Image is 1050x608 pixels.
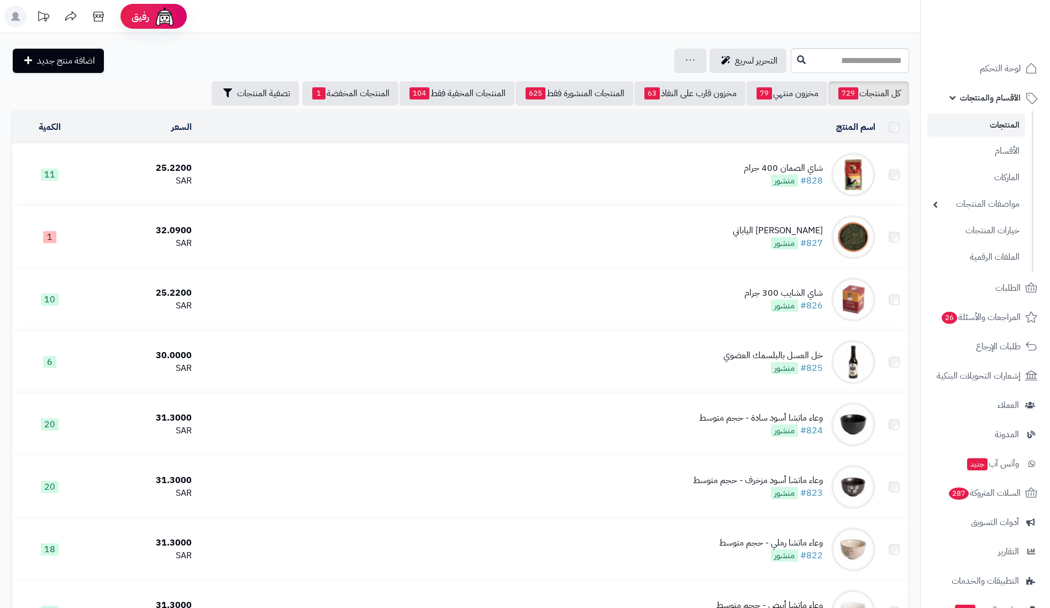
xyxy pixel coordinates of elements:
span: المدونة [995,427,1019,442]
a: الماركات [927,166,1025,190]
span: المراجعات والأسئلة [941,310,1021,325]
a: السلات المتروكة287 [927,480,1043,506]
a: العملاء [927,392,1043,418]
span: منشور [771,549,798,562]
a: كل المنتجات729 [828,81,909,106]
a: المدونة [927,421,1043,448]
a: الأقسام [927,139,1025,163]
div: 32.0900 [92,224,192,237]
span: منشور [771,424,798,437]
a: تحديثات المنصة [29,6,57,30]
img: وعاء ماتشا أسود سادة - حجم متوسط [831,402,875,447]
a: مخزون منتهي79 [747,81,827,106]
span: التقارير [998,544,1019,559]
div: وعاء ماتشا أسود سادة - حجم متوسط [699,412,823,424]
span: وآتس آب [966,456,1019,471]
span: 20 [41,481,59,493]
span: 6 [43,356,56,368]
span: 10 [41,293,59,306]
span: طلبات الإرجاع [976,339,1021,354]
span: تصفية المنتجات [237,87,290,100]
a: لوحة التحكم [927,55,1043,82]
a: #824 [800,424,823,437]
div: SAR [92,362,192,375]
div: [PERSON_NAME] الياباني [733,224,823,237]
span: التطبيقات والخدمات [952,573,1019,589]
span: منشور [771,175,798,187]
span: 79 [757,87,772,99]
div: خل العسل بالبلسمك العضوي [723,349,823,362]
a: #827 [800,237,823,250]
div: SAR [92,549,192,562]
span: 729 [838,87,858,99]
span: 11 [41,169,59,181]
a: أدوات التسويق [927,509,1043,536]
a: طلبات الإرجاع [927,333,1043,360]
span: التحرير لسريع [735,54,778,67]
a: إشعارات التحويلات البنكية [927,363,1043,389]
span: الطلبات [995,280,1021,296]
span: جديد [967,458,988,470]
span: 63 [644,87,660,99]
img: شاي الشايب 300 جرام [831,277,875,322]
a: المنتجات المخفية فقط104 [400,81,514,106]
div: 25.2200 [92,162,192,175]
a: المنتجات المنشورة فقط625 [516,81,633,106]
a: المنتجات [927,114,1025,137]
a: السعر [171,120,192,134]
img: خل العسل بالبلسمك العضوي [831,340,875,384]
img: ai-face.png [154,6,176,28]
a: الكمية [39,120,61,134]
span: لوحة التحكم [980,61,1021,76]
a: وآتس آبجديد [927,450,1043,477]
span: الأقسام والمنتجات [960,90,1021,106]
span: أدوات التسويق [971,515,1019,530]
span: 287 [949,488,969,500]
span: إشعارات التحويلات البنكية [937,368,1021,384]
span: 625 [526,87,545,99]
a: اسم المنتج [836,120,875,134]
div: SAR [92,487,192,500]
a: #826 [800,299,823,312]
img: logo-2.png [975,28,1039,51]
button: تصفية المنتجات [212,81,299,106]
img: شاي جيوكورو الياباني [831,215,875,259]
div: SAR [92,175,192,187]
div: 25.2200 [92,287,192,300]
a: التحرير لسريع [710,49,786,73]
span: 1 [312,87,326,99]
a: الملفات الرقمية [927,245,1025,269]
span: 104 [410,87,429,99]
a: التقارير [927,538,1043,565]
span: منشور [771,300,798,312]
div: شاي الشايب 300 جرام [744,287,823,300]
div: شاي الصمان 400 جرام [744,162,823,175]
a: المراجعات والأسئلة26 [927,304,1043,331]
a: #825 [800,361,823,375]
span: منشور [771,237,798,249]
img: وعاء ماتشا أسود مزخرف - حجم متوسط [831,465,875,509]
a: #822 [800,549,823,562]
div: 31.3000 [92,474,192,487]
span: اضافة منتج جديد [37,54,95,67]
img: وعاء ماتشا رملي - حجم متوسط [831,527,875,572]
a: الطلبات [927,275,1043,301]
div: SAR [92,300,192,312]
a: #823 [800,486,823,500]
div: SAR [92,237,192,250]
span: 1 [43,231,56,243]
span: منشور [771,362,798,374]
div: 31.3000 [92,412,192,424]
a: اضافة منتج جديد [13,49,104,73]
span: 18 [41,543,59,555]
a: خيارات المنتجات [927,219,1025,243]
span: 20 [41,418,59,431]
div: SAR [92,424,192,437]
a: #828 [800,174,823,187]
span: رفيق [132,10,149,23]
span: السلات المتروكة [948,485,1021,501]
div: وعاء ماتشا رملي - حجم متوسط [719,537,823,549]
a: مخزون قارب على النفاذ63 [634,81,746,106]
span: 26 [942,312,957,324]
span: منشور [771,487,798,499]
